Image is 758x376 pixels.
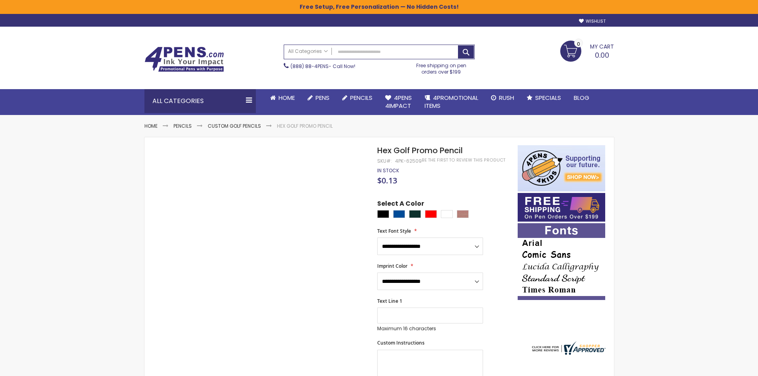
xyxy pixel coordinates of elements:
[290,63,355,70] span: - Call Now!
[520,89,567,107] a: Specials
[377,263,407,269] span: Imprint Color
[144,123,158,129] a: Home
[377,325,483,332] p: Maximum 16 characters
[377,168,399,174] div: Availability
[144,89,256,113] div: All Categories
[277,123,333,129] li: Hex Golf Promo Pencil
[409,210,421,218] div: Mallard
[377,158,392,164] strong: SKU
[595,50,609,60] span: 0.00
[385,94,412,110] span: 4Pens 4impact
[377,167,399,174] span: In stock
[425,94,478,110] span: 4PROMOTIONAL ITEMS
[518,223,605,300] img: font-personalization-examples
[377,228,411,234] span: Text Font Style
[518,193,605,222] img: Free shipping on orders over $199
[377,175,397,186] span: $0.13
[535,94,561,102] span: Specials
[379,89,418,115] a: 4Pens4impact
[350,94,372,102] span: Pencils
[577,40,580,48] span: 0
[518,145,605,191] img: 4pens 4 kids
[530,341,606,355] img: 4pens.com widget logo
[144,47,224,72] img: 4Pens Custom Pens and Promotional Products
[422,157,505,163] a: Be the first to review this product
[418,89,485,115] a: 4PROMOTIONALITEMS
[377,145,463,156] span: Hex Golf Promo Pencil
[377,199,424,210] span: Select A Color
[264,89,301,107] a: Home
[441,210,453,218] div: White
[336,89,379,107] a: Pencils
[457,210,469,218] div: Natural
[530,350,606,357] a: 4pens.com certificate URL
[408,59,475,75] div: Free shipping on pen orders over $199
[316,94,329,102] span: Pens
[301,89,336,107] a: Pens
[377,210,389,218] div: Black
[395,158,422,164] div: 4PK-62509
[560,41,614,60] a: 0.00 0
[574,94,589,102] span: Blog
[279,94,295,102] span: Home
[290,63,329,70] a: (888) 88-4PENS
[377,339,425,346] span: Custom Instructions
[579,18,606,24] a: Wishlist
[288,48,328,55] span: All Categories
[284,45,332,58] a: All Categories
[567,89,596,107] a: Blog
[393,210,405,218] div: Dark Blue
[425,210,437,218] div: Red
[173,123,192,129] a: Pencils
[208,123,261,129] a: Custom Golf Pencils
[485,89,520,107] a: Rush
[377,298,402,304] span: Text Line 1
[499,94,514,102] span: Rush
